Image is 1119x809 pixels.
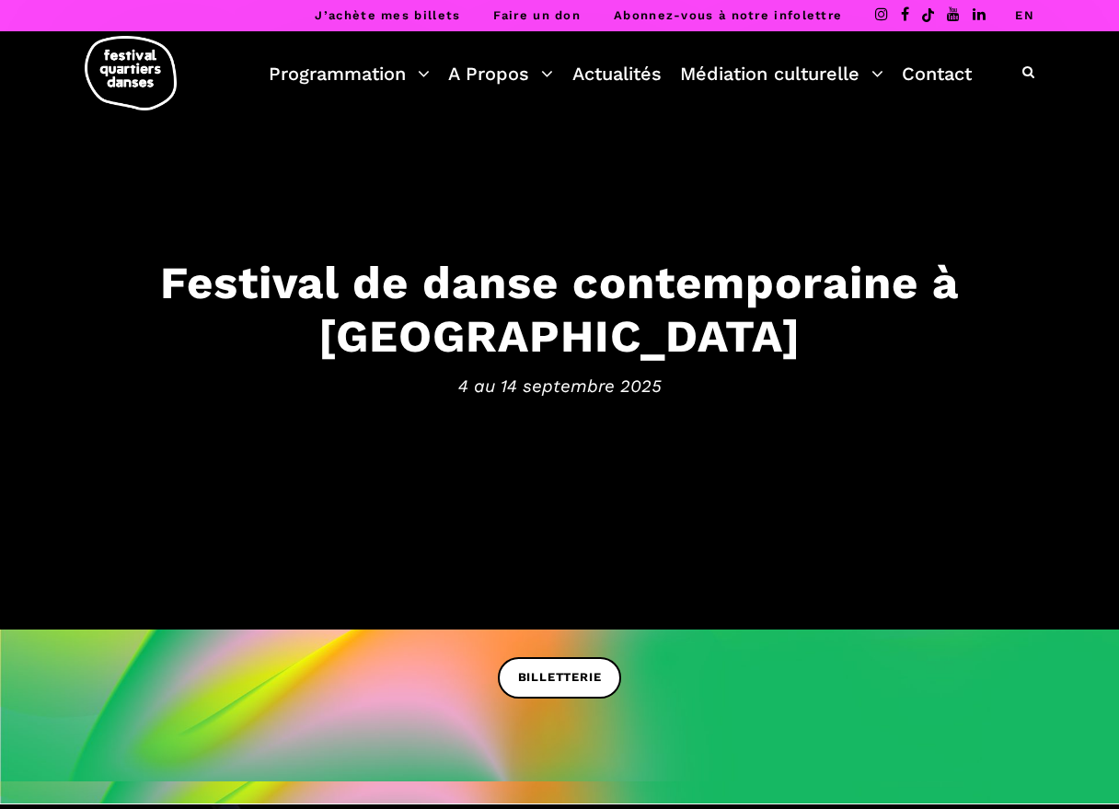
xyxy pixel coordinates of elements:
[902,58,972,89] a: Contact
[572,58,662,89] a: Actualités
[269,58,430,89] a: Programmation
[680,58,883,89] a: Médiation culturelle
[1015,8,1034,22] a: EN
[498,657,622,699] a: BILLETTERIE
[18,373,1101,400] span: 4 au 14 septembre 2025
[18,255,1101,364] h3: Festival de danse contemporaine à [GEOGRAPHIC_DATA]
[85,36,177,110] img: logo-fqd-med
[518,668,602,688] span: BILLETTERIE
[448,58,553,89] a: A Propos
[315,8,460,22] a: J’achète mes billets
[614,8,842,22] a: Abonnez-vous à notre infolettre
[493,8,581,22] a: Faire un don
